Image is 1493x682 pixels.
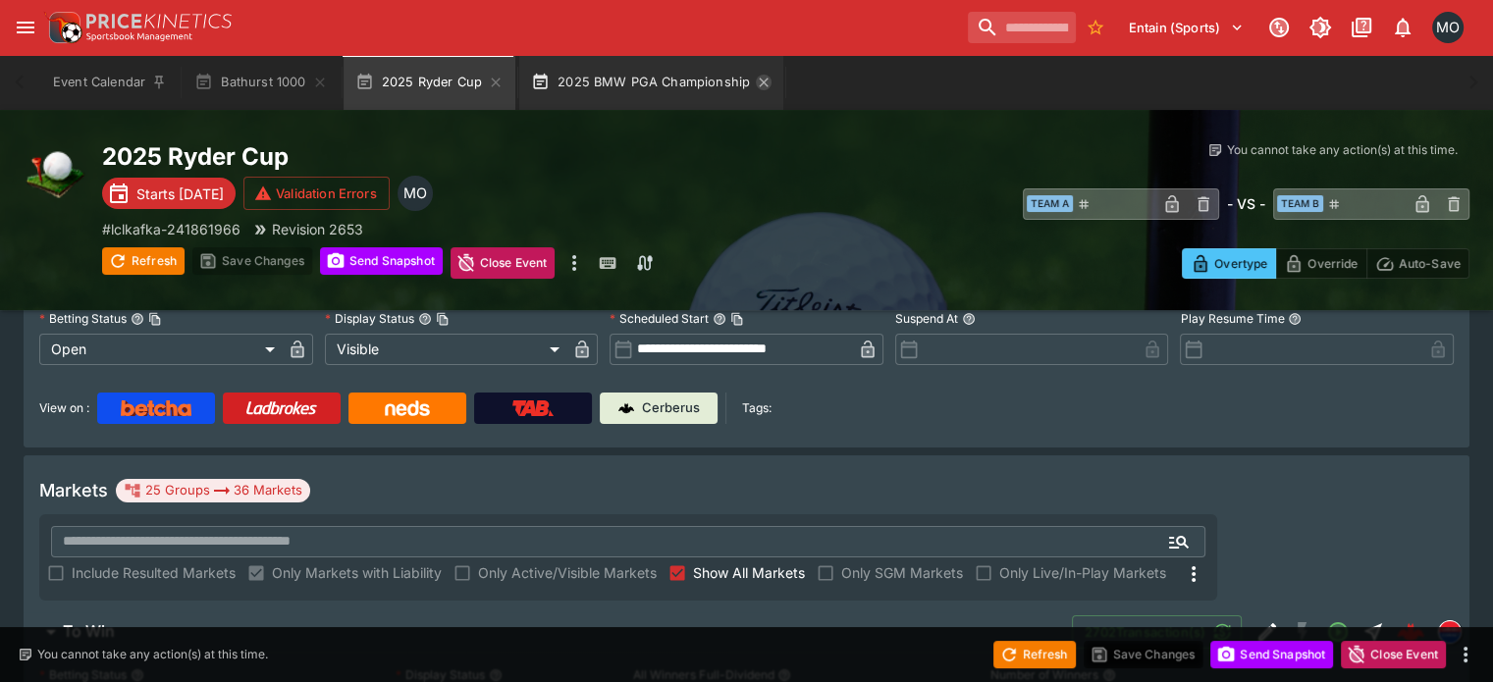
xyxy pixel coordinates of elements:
span: Show All Markets [693,562,805,583]
h6: - VS - [1227,193,1265,214]
p: Starts [DATE] [136,184,224,204]
button: No Bookmarks [1080,12,1111,43]
svg: More [1182,562,1205,586]
span: Team A [1027,195,1073,212]
button: Bathurst 1000 [183,55,339,110]
button: 2025 BMW PGA Championship [519,55,783,110]
p: Auto-Save [1399,253,1461,274]
button: Auto-Save [1366,248,1469,279]
button: 2025 Ryder Cup [344,55,515,110]
button: Select Tenant [1117,12,1255,43]
button: Close Event [451,247,556,279]
div: Open [39,334,282,365]
button: Copy To Clipboard [436,312,450,326]
button: Play Resume Time [1288,312,1302,326]
span: Only Active/Visible Markets [478,562,657,583]
button: open drawer [8,10,43,45]
button: Validation Errors [243,177,390,210]
label: Tags: [742,393,772,424]
p: Cerberus [642,398,700,418]
p: Play Resume Time [1180,310,1284,327]
span: Only Live/In-Play Markets [999,562,1166,583]
img: Cerberus [618,400,634,416]
button: Open [1320,614,1356,650]
p: Overtype [1214,253,1267,274]
button: 2702Transaction(s) [1072,615,1242,649]
div: 63995683-bc52-43e0-b5d8-e595349a6d5c [1397,618,1424,646]
button: Display StatusCopy To Clipboard [418,312,432,326]
p: Suspend At [895,310,958,327]
button: Notifications [1385,10,1420,45]
div: 25 Groups 36 Markets [124,479,302,502]
p: Betting Status [39,310,127,327]
button: Event Calendar [41,55,179,110]
span: Only SGM Markets [841,562,963,583]
div: Matt Oliver [1432,12,1464,43]
span: Include Resulted Markets [72,562,236,583]
img: Sportsbook Management [86,32,192,41]
button: Open [1161,524,1197,559]
button: Betting StatusCopy To Clipboard [131,312,144,326]
a: Cerberus [600,393,718,424]
p: Override [1307,253,1358,274]
h5: Markets [39,479,108,501]
button: SGM Disabled [1285,614,1320,650]
button: Refresh [102,247,185,275]
a: 63995683-bc52-43e0-b5d8-e595349a6d5c [1391,612,1430,652]
svg: Open [1326,620,1350,644]
button: Send Snapshot [1210,641,1333,668]
label: View on : [39,393,89,424]
img: lclkafka [1439,621,1461,643]
button: Toggle light/dark mode [1303,10,1338,45]
h2: Copy To Clipboard [102,141,900,172]
button: Edit Detail [1250,614,1285,650]
div: lclkafka [1438,620,1462,644]
button: Documentation [1344,10,1379,45]
button: Copy To Clipboard [730,312,744,326]
div: Visible [325,334,567,365]
h6: To Win [63,621,115,642]
img: PriceKinetics Logo [43,8,82,47]
button: Matt Oliver [1426,6,1469,49]
p: You cannot take any action(s) at this time. [1227,141,1458,159]
button: Connected to PK [1261,10,1297,45]
button: Straight [1356,614,1391,650]
p: Revision 2653 [272,219,363,239]
p: Display Status [325,310,414,327]
button: Override [1275,248,1366,279]
span: Only Markets with Liability [272,562,442,583]
button: Overtype [1182,248,1276,279]
div: Matthew Oliver [398,176,433,211]
img: Neds [385,400,429,416]
button: Send Snapshot [320,247,443,275]
button: Refresh [993,641,1076,668]
img: Ladbrokes [245,400,317,416]
img: golf.png [24,141,86,204]
button: more [562,247,586,279]
button: Suspend At [962,312,976,326]
button: Close Event [1341,641,1446,668]
button: Copy To Clipboard [148,312,162,326]
div: Start From [1182,248,1469,279]
img: logo-cerberus--red.svg [1397,618,1424,646]
p: Copy To Clipboard [102,219,240,239]
img: TabNZ [512,400,554,416]
input: search [968,12,1076,43]
button: To Win [24,612,1072,652]
p: Scheduled Start [610,310,709,327]
button: more [1454,643,1477,666]
button: Scheduled StartCopy To Clipboard [713,312,726,326]
p: You cannot take any action(s) at this time. [37,646,268,663]
span: Team B [1277,195,1323,212]
img: PriceKinetics [86,14,232,28]
img: Betcha [121,400,191,416]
